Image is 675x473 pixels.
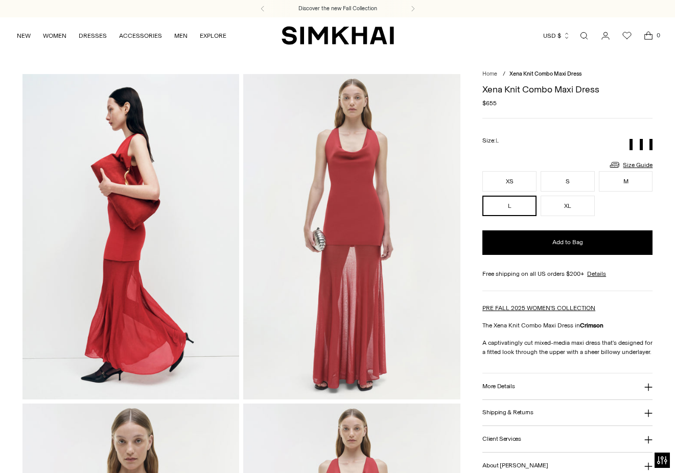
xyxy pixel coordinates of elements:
a: Discover the new Fall Collection [298,5,377,13]
span: Add to Bag [552,238,583,247]
a: NEW [17,25,31,47]
div: / [503,70,505,79]
a: SIMKHAI [282,26,394,45]
h3: Client Services [482,436,521,442]
button: M [599,171,653,192]
a: Details [587,269,606,278]
nav: breadcrumbs [482,70,653,79]
a: Go to the account page [595,26,616,46]
img: Xena Knit Combo Maxi Dress [22,74,239,399]
button: L [482,196,537,216]
a: ACCESSORIES [119,25,162,47]
a: Open search modal [574,26,594,46]
button: Client Services [482,426,653,452]
h3: About [PERSON_NAME] [482,462,548,469]
p: The Xena Knit Combo Maxi Dress in [482,321,653,330]
strong: Crimson [580,322,603,329]
a: Wishlist [617,26,637,46]
h3: More Details [482,383,515,390]
label: Size: [482,136,499,146]
button: Add to Bag [482,230,653,255]
button: Shipping & Returns [482,400,653,426]
a: Home [482,70,497,77]
a: DRESSES [79,25,107,47]
span: 0 [654,31,663,40]
a: Size Guide [609,158,653,171]
button: S [541,171,595,192]
h3: Shipping & Returns [482,409,533,416]
a: WOMEN [43,25,66,47]
h1: Xena Knit Combo Maxi Dress [482,85,653,94]
a: PRE FALL 2025 WOMEN'S COLLECTION [482,304,595,312]
button: More Details [482,373,653,399]
span: $655 [482,99,497,108]
p: A captivatingly cut mixed-media maxi dress that's designed for a fitted look through the upper wi... [482,338,653,357]
a: MEN [174,25,188,47]
img: Xena Knit Combo Maxi Dress [243,74,460,399]
button: XS [482,171,537,192]
span: Xena Knit Combo Maxi Dress [509,70,581,77]
button: XL [541,196,595,216]
span: L [496,137,499,144]
a: EXPLORE [200,25,226,47]
a: Open cart modal [638,26,659,46]
div: Free shipping on all US orders $200+ [482,269,653,278]
button: USD $ [543,25,570,47]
